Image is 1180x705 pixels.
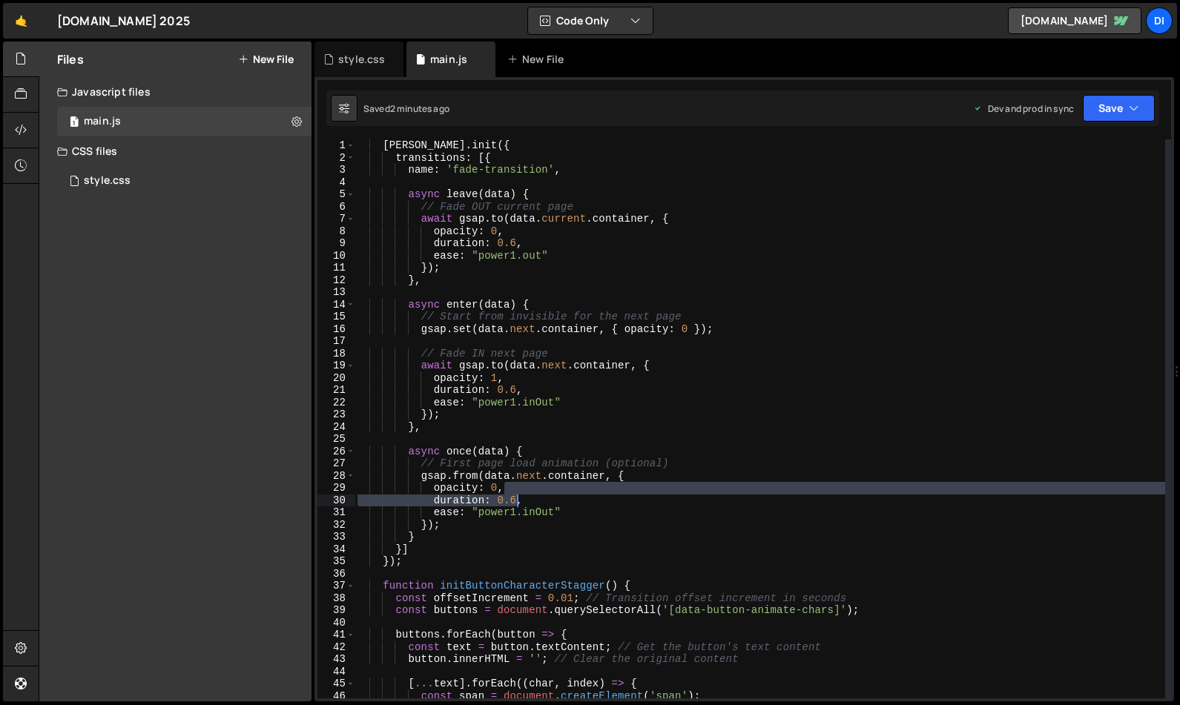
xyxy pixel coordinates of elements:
div: 6 [317,201,355,214]
div: 16756/45766.css [57,166,312,196]
div: 4 [317,176,355,189]
div: 44 [317,666,355,678]
div: style.css [338,52,385,67]
div: 31 [317,506,355,519]
div: 22 [317,397,355,409]
div: CSS files [39,136,312,166]
div: 2 minutes ago [390,102,449,115]
div: 19 [317,360,355,372]
a: Di [1146,7,1173,34]
div: 7 [317,213,355,225]
div: 42 [317,641,355,654]
button: Save [1083,95,1155,122]
div: 2 [317,152,355,165]
div: 32 [317,519,355,532]
div: main.js [84,115,121,128]
div: 11 [317,262,355,274]
div: 41 [317,629,355,641]
div: 27 [317,457,355,470]
div: 21 [317,384,355,397]
div: 43 [317,653,355,666]
div: 14 [317,299,355,311]
div: 15 [317,311,355,323]
div: 46 [317,690,355,703]
div: 38 [317,592,355,605]
div: 45 [317,678,355,690]
div: 40 [317,617,355,629]
div: New File [507,52,570,67]
div: [DOMAIN_NAME] 2025 [57,12,190,30]
div: 30 [317,494,355,507]
div: 16 [317,323,355,336]
button: Code Only [528,7,653,34]
a: 🤙 [3,3,39,39]
div: 18 [317,348,355,360]
div: 39 [317,604,355,617]
div: 25 [317,433,355,446]
div: 10 [317,250,355,262]
h2: Files [57,51,84,67]
div: 16756/45765.js [57,107,312,136]
div: 20 [317,372,355,385]
div: 37 [317,580,355,592]
div: 36 [317,568,355,580]
div: 28 [317,470,355,483]
div: Saved [363,102,449,115]
div: 24 [317,421,355,434]
div: 12 [317,274,355,287]
div: 23 [317,408,355,421]
div: 3 [317,164,355,176]
div: 34 [317,543,355,556]
div: 1 [317,139,355,152]
span: 1 [70,117,79,129]
div: Dev and prod in sync [973,102,1074,115]
div: 5 [317,188,355,201]
div: Javascript files [39,77,312,107]
div: 33 [317,531,355,543]
div: 9 [317,237,355,250]
a: [DOMAIN_NAME] [1008,7,1141,34]
div: main.js [430,52,467,67]
div: style.css [84,174,131,188]
div: 13 [317,286,355,299]
div: 26 [317,446,355,458]
button: New File [238,53,294,65]
div: 29 [317,482,355,494]
div: 17 [317,335,355,348]
div: 35 [317,555,355,568]
div: 8 [317,225,355,238]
